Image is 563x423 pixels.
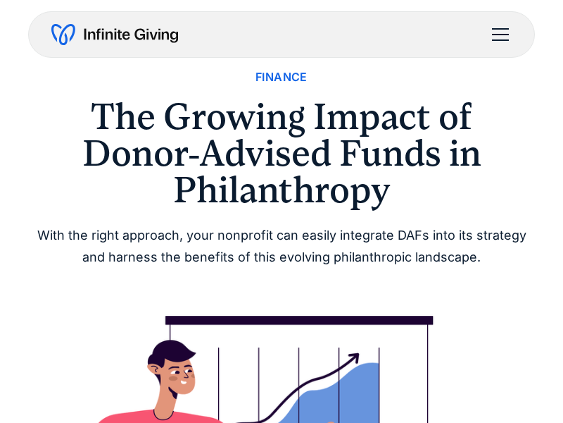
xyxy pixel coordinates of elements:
a: Finance [255,68,308,87]
div: menu [483,18,512,51]
h1: The Growing Impact of Donor-Advised Funds in Philanthropy [28,98,535,208]
div: With the right approach, your nonprofit can easily integrate DAFs into its strategy and harness t... [28,225,535,268]
a: home [51,23,178,46]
